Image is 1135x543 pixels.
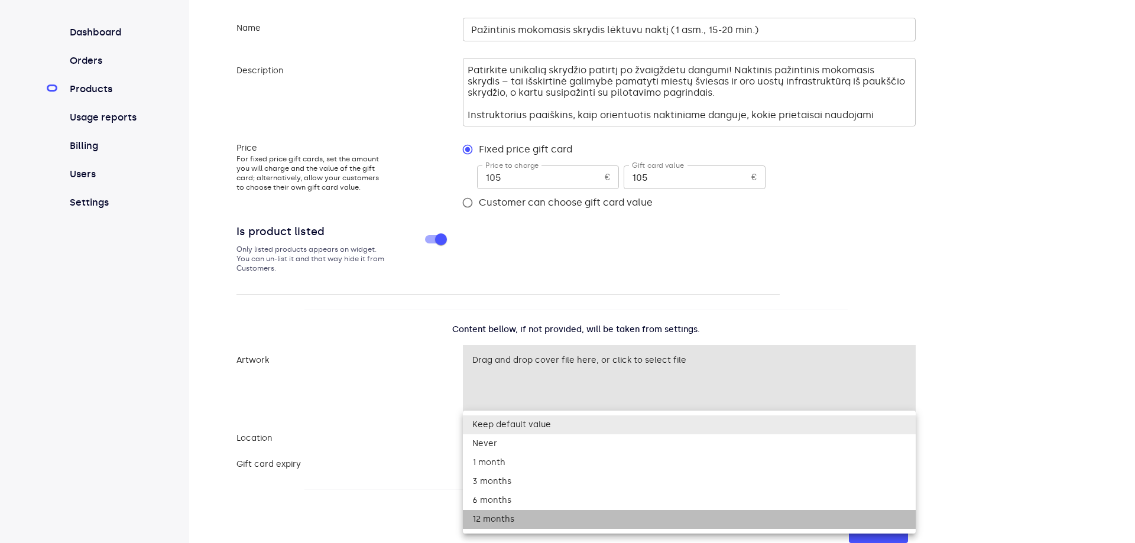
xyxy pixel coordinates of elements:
[463,472,916,491] li: 3 months
[463,453,916,472] li: 1 month
[463,434,916,453] li: Never
[463,491,916,510] li: 6 months
[463,510,916,529] li: 12 months
[463,415,916,434] li: Keep default value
